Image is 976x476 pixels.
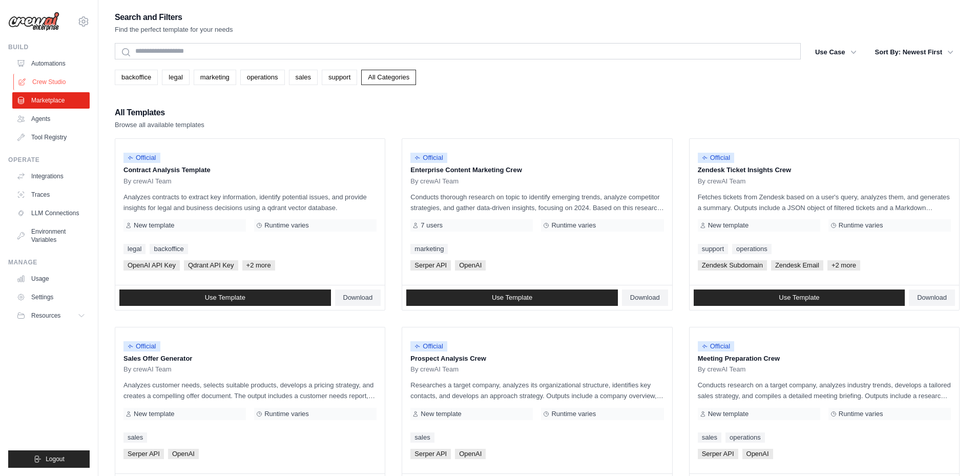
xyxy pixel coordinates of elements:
[622,289,668,306] a: Download
[410,260,451,271] span: Serper API
[725,432,765,443] a: operations
[698,365,746,374] span: By crewAI Team
[12,223,90,248] a: Environment Variables
[742,449,773,459] span: OpenAI
[115,120,204,130] p: Browse all available templates
[168,449,199,459] span: OpenAI
[150,244,188,254] a: backoffice
[361,70,416,85] a: All Categories
[12,129,90,146] a: Tool Registry
[123,244,146,254] a: legal
[771,260,823,271] span: Zendesk Email
[322,70,357,85] a: support
[551,410,596,418] span: Runtime varies
[12,111,90,127] a: Agents
[240,70,285,85] a: operations
[630,294,660,302] span: Download
[410,192,663,213] p: Conducts thorough research on topic to identify emerging trends, analyze competitor strategies, a...
[698,449,738,459] span: Serper API
[698,244,728,254] a: support
[335,289,381,306] a: Download
[698,432,721,443] a: sales
[289,70,318,85] a: sales
[917,294,947,302] span: Download
[698,165,951,175] p: Zendesk Ticket Insights Crew
[909,289,955,306] a: Download
[119,289,331,306] a: Use Template
[410,432,434,443] a: sales
[123,165,377,175] p: Contract Analysis Template
[455,449,486,459] span: OpenAI
[410,341,447,351] span: Official
[410,380,663,401] p: Researches a target company, analyzes its organizational structure, identifies key contacts, and ...
[264,221,309,230] span: Runtime varies
[410,449,451,459] span: Serper API
[12,168,90,184] a: Integrations
[264,410,309,418] span: Runtime varies
[134,410,174,418] span: New template
[410,244,448,254] a: marketing
[115,106,204,120] h2: All Templates
[123,380,377,401] p: Analyzes customer needs, selects suitable products, develops a pricing strategy, and creates a co...
[123,365,172,374] span: By crewAI Team
[123,153,160,163] span: Official
[31,312,60,320] span: Resources
[12,55,90,72] a: Automations
[12,92,90,109] a: Marketplace
[839,221,883,230] span: Runtime varies
[12,187,90,203] a: Traces
[869,43,960,61] button: Sort By: Newest First
[455,260,486,271] span: OpenAI
[779,294,819,302] span: Use Template
[694,289,905,306] a: Use Template
[343,294,373,302] span: Download
[12,289,90,305] a: Settings
[809,43,863,61] button: Use Case
[410,177,459,185] span: By crewAI Team
[13,74,91,90] a: Crew Studio
[8,450,90,468] button: Logout
[410,153,447,163] span: Official
[123,341,160,351] span: Official
[698,341,735,351] span: Official
[421,221,443,230] span: 7 users
[698,177,746,185] span: By crewAI Team
[205,294,245,302] span: Use Template
[708,410,749,418] span: New template
[8,12,59,31] img: Logo
[551,221,596,230] span: Runtime varies
[123,260,180,271] span: OpenAI API Key
[410,365,459,374] span: By crewAI Team
[492,294,532,302] span: Use Template
[194,70,236,85] a: marketing
[8,258,90,266] div: Manage
[839,410,883,418] span: Runtime varies
[184,260,238,271] span: Qdrant API Key
[410,165,663,175] p: Enterprise Content Marketing Crew
[8,156,90,164] div: Operate
[698,260,767,271] span: Zendesk Subdomain
[115,10,233,25] h2: Search and Filters
[421,410,461,418] span: New template
[410,354,663,364] p: Prospect Analysis Crew
[698,153,735,163] span: Official
[12,205,90,221] a: LLM Connections
[242,260,275,271] span: +2 more
[123,192,377,213] p: Analyzes contracts to extract key information, identify potential issues, and provide insights fo...
[115,70,158,85] a: backoffice
[12,271,90,287] a: Usage
[123,354,377,364] p: Sales Offer Generator
[134,221,174,230] span: New template
[46,455,65,463] span: Logout
[827,260,860,271] span: +2 more
[8,43,90,51] div: Build
[162,70,189,85] a: legal
[698,380,951,401] p: Conducts research on a target company, analyzes industry trends, develops a tailored sales strate...
[12,307,90,324] button: Resources
[115,25,233,35] p: Find the perfect template for your needs
[698,192,951,213] p: Fetches tickets from Zendesk based on a user's query, analyzes them, and generates a summary. Out...
[698,354,951,364] p: Meeting Preparation Crew
[123,177,172,185] span: By crewAI Team
[708,221,749,230] span: New template
[123,432,147,443] a: sales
